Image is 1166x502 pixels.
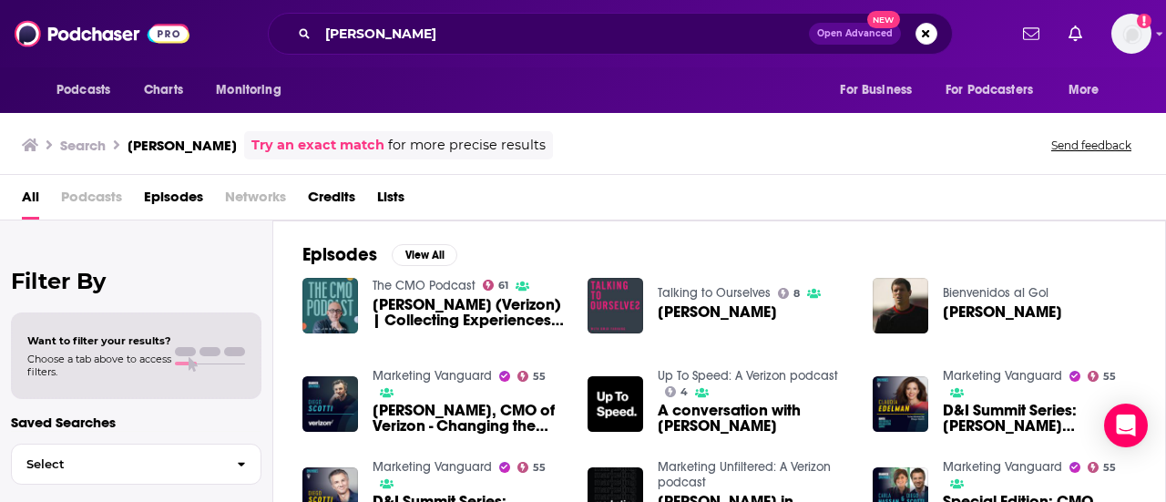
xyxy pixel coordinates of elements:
[27,353,171,378] span: Choose a tab above to access filters.
[943,403,1136,434] span: D&I Summit Series: [PERSON_NAME] interviewed by [PERSON_NAME] on the [DEMOGRAPHIC_DATA] Community...
[873,278,928,333] img: Diego Scotti
[658,304,777,320] span: [PERSON_NAME]
[1061,18,1089,49] a: Show notifications dropdown
[302,243,377,266] h2: Episodes
[56,77,110,103] span: Podcasts
[268,13,953,55] div: Search podcasts, credits, & more...
[588,376,643,432] img: A conversation with Diego Scotti
[867,11,900,28] span: New
[809,23,901,45] button: Open AdvancedNew
[817,29,893,38] span: Open Advanced
[946,77,1033,103] span: For Podcasters
[12,458,222,470] span: Select
[27,334,171,347] span: Want to filter your results?
[827,73,935,108] button: open menu
[373,278,476,293] a: The CMO Podcast
[144,77,183,103] span: Charts
[658,403,851,434] span: A conversation with [PERSON_NAME]
[680,388,688,396] span: 4
[658,285,771,301] a: Talking to Ourselves
[15,16,189,51] img: Podchaser - Follow, Share and Rate Podcasts
[373,403,566,434] a: Diego Scotti, CMO of Verizon - Changing the Game with Dimension, Depth and Humanity
[251,135,384,156] a: Try an exact match
[1069,77,1100,103] span: More
[1111,14,1151,54] span: Logged in as shannnon_white
[203,73,304,108] button: open menu
[132,73,194,108] a: Charts
[665,386,689,397] a: 4
[1046,138,1137,153] button: Send feedback
[517,371,547,382] a: 55
[793,290,800,298] span: 8
[60,137,106,154] h3: Search
[1104,404,1148,447] div: Open Intercom Messenger
[483,280,509,291] a: 61
[840,77,912,103] span: For Business
[658,368,838,384] a: Up To Speed: A Verizon podcast
[658,304,777,320] a: Diego Scotti
[377,182,404,220] a: Lists
[302,376,358,432] img: Diego Scotti, CMO of Verizon - Changing the Game with Dimension, Depth and Humanity
[1137,14,1151,28] svg: Add a profile image
[1088,462,1117,473] a: 55
[1111,14,1151,54] img: User Profile
[943,403,1136,434] a: D&I Summit Series: Claudia Edelman interviewed by Diego Scotti on the Hispanic Community Impact
[943,285,1048,301] a: Bienvenidos al Gol
[588,278,643,333] img: Diego Scotti
[22,182,39,220] a: All
[318,19,809,48] input: Search podcasts, credits, & more...
[658,459,831,490] a: Marketing Unfiltered: A Verizon podcast
[943,304,1062,320] span: [PERSON_NAME]
[1111,14,1151,54] button: Show profile menu
[943,459,1062,475] a: Marketing Vanguard
[1103,464,1116,472] span: 55
[778,288,801,299] a: 8
[533,373,546,381] span: 55
[388,135,546,156] span: for more precise results
[225,182,286,220] span: Networks
[44,73,134,108] button: open menu
[11,444,261,485] button: Select
[11,414,261,431] p: Saved Searches
[517,462,547,473] a: 55
[498,282,508,290] span: 61
[216,77,281,103] span: Monitoring
[302,243,457,266] a: EpisodesView All
[373,297,566,328] a: Diego Scotti (Verizon) | Collecting Experiences, Not Titles
[373,459,492,475] a: Marketing Vanguard
[144,182,203,220] a: Episodes
[1103,373,1116,381] span: 55
[11,268,261,294] h2: Filter By
[373,368,492,384] a: Marketing Vanguard
[1088,371,1117,382] a: 55
[943,304,1062,320] a: Diego Scotti
[533,464,546,472] span: 55
[308,182,355,220] a: Credits
[392,244,457,266] button: View All
[1016,18,1047,49] a: Show notifications dropdown
[373,403,566,434] span: [PERSON_NAME], CMO of Verizon - Changing the Game with Dimension, Depth and Humanity
[302,278,358,333] img: Diego Scotti (Verizon) | Collecting Experiences, Not Titles
[61,182,122,220] span: Podcasts
[873,376,928,432] img: D&I Summit Series: Claudia Edelman interviewed by Diego Scotti on the Hispanic Community Impact
[943,368,1062,384] a: Marketing Vanguard
[373,297,566,328] span: [PERSON_NAME] (Verizon) | Collecting Experiences, Not Titles
[1056,73,1122,108] button: open menu
[658,403,851,434] a: A conversation with Diego Scotti
[128,137,237,154] h3: [PERSON_NAME]
[934,73,1059,108] button: open menu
